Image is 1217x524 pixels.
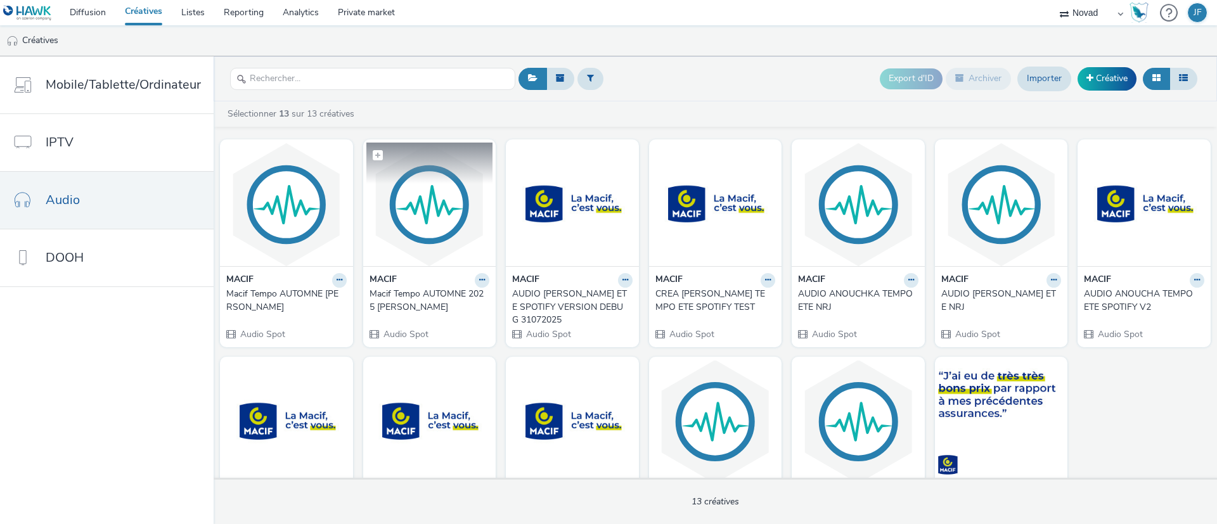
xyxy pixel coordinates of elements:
[1143,68,1170,89] button: Grille
[46,191,80,209] span: Audio
[655,273,683,288] strong: MACIF
[941,273,969,288] strong: MACIF
[798,288,918,314] a: AUDIO ANOUCHKA TEMPO ETE NRJ
[1194,3,1202,22] div: JF
[6,35,19,48] img: audio
[370,273,397,288] strong: MACIF
[652,143,779,266] img: CREA CHLOE TEMPO ETE SPOTIFY TEST visual
[509,143,636,266] img: AUDIO CHLOE TEMPO ETE SPOTIFY VERSION DEBUG 31072025 visual
[366,143,493,266] img: Macif Tempo AUTOMNE 2025 Brigitte visual
[655,288,771,314] div: CREA [PERSON_NAME] TEMPO ETE SPOTIFY TEST
[46,133,74,151] span: IPTV
[668,328,714,340] span: Audio Spot
[509,360,636,483] img: Macif Tempo Printemps Chloé Spotify V2 visual
[938,360,1065,483] img: Audio tempo printemps Chloé Spotify visual
[798,288,913,314] div: AUDIO ANOUCHKA TEMPO ETE NRJ
[1130,3,1154,23] a: Hawk Academy
[795,143,922,266] img: AUDIO ANOUCHKA TEMPO ETE NRJ visual
[795,360,922,483] img: Audio Macif test visual
[279,108,289,120] strong: 13
[226,273,254,288] strong: MACIF
[239,328,285,340] span: Audio Spot
[1017,67,1071,91] a: Importer
[382,328,428,340] span: Audio Spot
[370,288,490,314] a: Macif Tempo AUTOMNE 2025 [PERSON_NAME]
[954,328,1000,340] span: Audio Spot
[692,495,739,508] span: 13 créatives
[3,5,52,21] img: undefined Logo
[46,248,84,267] span: DOOH
[226,288,342,314] div: Macif Tempo AUTOMNE [PERSON_NAME]
[525,328,571,340] span: Audio Spot
[223,360,350,483] img: AUDIO CHLOE TEMPO ETE SPOTIFY V2 visual
[811,328,857,340] span: Audio Spot
[223,143,350,266] img: Macif Tempo AUTOMNE Stéphanie visual
[366,360,493,483] img: CREA ANOUCHKA TEMPO ETE visual
[798,273,825,288] strong: MACIF
[512,288,628,326] div: AUDIO [PERSON_NAME] ETE SPOTIFY VERSION DEBUG 31072025
[652,360,779,483] img: Test Paula visual
[1078,67,1137,90] a: Créative
[941,288,1062,314] a: AUDIO [PERSON_NAME] ETE NRJ
[1097,328,1143,340] span: Audio Spot
[941,288,1057,314] div: AUDIO [PERSON_NAME] ETE NRJ
[946,68,1011,89] button: Archiver
[1084,288,1204,314] a: AUDIO ANOUCHA TEMPO ETE SPOTIFY V2
[1081,143,1207,266] img: AUDIO ANOUCHA TEMPO ETE SPOTIFY V2 visual
[1130,3,1149,23] img: Hawk Academy
[655,288,776,314] a: CREA [PERSON_NAME] TEMPO ETE SPOTIFY TEST
[230,68,515,90] input: Rechercher...
[938,143,1065,266] img: AUDIO CHLOE TEMPO ETE NRJ visual
[1084,288,1199,314] div: AUDIO ANOUCHA TEMPO ETE SPOTIFY V2
[370,288,485,314] div: Macif Tempo AUTOMNE 2025 [PERSON_NAME]
[226,108,359,120] a: Sélectionner sur 13 créatives
[226,288,347,314] a: Macif Tempo AUTOMNE [PERSON_NAME]
[512,288,633,326] a: AUDIO [PERSON_NAME] ETE SPOTIFY VERSION DEBUG 31072025
[1084,273,1111,288] strong: MACIF
[880,68,943,89] button: Export d'ID
[512,273,539,288] strong: MACIF
[1169,68,1197,89] button: Liste
[46,75,201,94] span: Mobile/Tablette/Ordinateur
